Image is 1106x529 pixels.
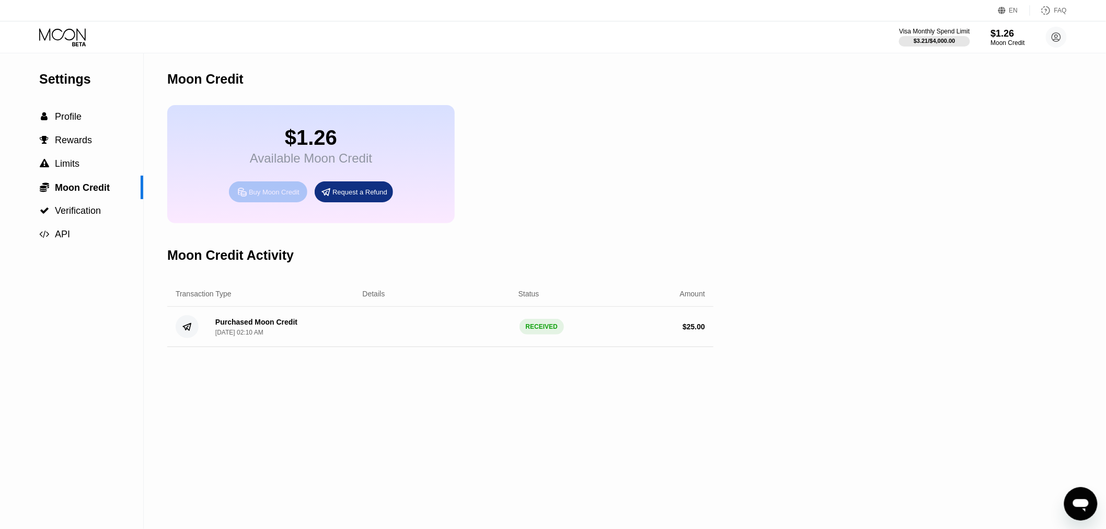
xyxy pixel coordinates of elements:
div: $ 25.00 [683,323,705,331]
div: Status [519,290,539,298]
div:  [39,135,50,145]
span: API [55,229,70,239]
div: $1.26 [250,126,372,149]
div: FAQ [1030,5,1067,16]
iframe: Button to launch messaging window [1064,487,1098,521]
div: Purchased Moon Credit [215,318,297,326]
div: FAQ [1054,7,1067,14]
span: Moon Credit [55,182,110,193]
div: Buy Moon Credit [249,188,299,197]
div:  [39,206,50,215]
div: Transaction Type [176,290,232,298]
div:  [39,112,50,121]
span: Rewards [55,135,92,145]
span:  [40,135,49,145]
div: EN [1009,7,1018,14]
div: [DATE] 02:10 AM [215,329,263,336]
span: Profile [55,111,82,122]
span: Verification [55,205,101,216]
div: EN [998,5,1030,16]
span: Limits [55,158,79,169]
div: Visa Monthly Spend Limit$3.21/$4,000.00 [899,28,970,47]
div:  [39,229,50,239]
div: Moon Credit [167,72,244,87]
div: Moon Credit Activity [167,248,294,263]
span:  [40,182,49,192]
div:  [39,159,50,168]
div: $1.26 [991,28,1025,39]
div: $1.26Moon Credit [991,28,1025,47]
div: Request a Refund [332,188,387,197]
div: $3.21 / $4,000.00 [914,38,955,44]
div: Available Moon Credit [250,151,372,166]
span:  [40,206,49,215]
div: RECEIVED [520,319,564,335]
div: Request a Refund [315,181,393,202]
span:  [40,229,50,239]
span:  [40,159,49,168]
div: Settings [39,72,143,87]
div: Moon Credit [991,39,1025,47]
div: Buy Moon Credit [229,181,307,202]
div: Amount [680,290,705,298]
span:  [41,112,48,121]
div: Details [363,290,385,298]
div: Visa Monthly Spend Limit [899,28,970,35]
div:  [39,182,50,192]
